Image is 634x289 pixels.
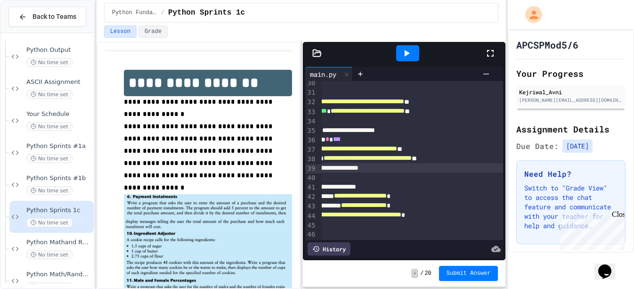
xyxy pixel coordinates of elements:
[515,4,545,25] div: My Account
[305,88,317,98] div: 31
[516,67,626,80] h2: Your Progress
[161,9,164,17] span: /
[305,98,317,107] div: 32
[305,221,317,231] div: 45
[26,154,73,163] span: No time set
[26,218,73,227] span: No time set
[519,88,623,96] div: Kejriwal_Avni
[4,4,65,60] div: Chat with us now!Close
[305,126,317,136] div: 35
[26,46,92,54] span: Python Output
[524,168,618,180] h3: Need Help?
[26,174,92,182] span: Python Sprints #1b
[562,140,593,153] span: [DATE]
[8,7,86,27] button: Back to Teams
[519,97,623,104] div: [PERSON_NAME][EMAIL_ADDRESS][DOMAIN_NAME]
[138,25,168,38] button: Grade
[112,9,157,17] span: Python Fundamentals
[26,90,73,99] span: No time set
[305,164,317,173] div: 39
[26,142,92,150] span: Python Sprints #1a
[556,210,625,250] iframe: chat widget
[26,110,92,118] span: Your Schedule
[26,271,92,279] span: Python Math/Random Modules 2B:
[516,123,626,136] h2: Assignment Details
[305,155,317,164] div: 38
[305,173,317,183] div: 40
[26,122,73,131] span: No time set
[305,107,317,117] div: 33
[305,136,317,145] div: 36
[104,25,137,38] button: Lesson
[305,192,317,202] div: 42
[26,239,92,247] span: Python Mathand Random Module 2A
[33,12,76,22] span: Back to Teams
[305,79,317,88] div: 30
[26,250,73,259] span: No time set
[305,69,341,79] div: main.py
[516,38,578,51] h1: APCSPMod5/6
[305,67,353,81] div: main.py
[420,270,423,277] span: /
[305,202,317,211] div: 43
[447,270,491,277] span: Submit Answer
[305,117,317,126] div: 34
[516,140,559,152] span: Due Date:
[308,242,350,256] div: History
[168,7,245,18] span: Python Sprints 1c
[26,78,92,86] span: ASCII Assignment
[26,58,73,67] span: No time set
[424,270,431,277] span: 20
[594,251,625,280] iframe: chat widget
[524,183,618,231] p: Switch to "Grade View" to access the chat feature and communicate with your teacher for help and ...
[439,266,498,281] button: Submit Answer
[411,269,418,278] span: -
[26,186,73,195] span: No time set
[305,145,317,155] div: 37
[305,183,317,192] div: 41
[305,212,317,221] div: 44
[305,230,317,239] div: 46
[26,206,92,215] span: Python Sprints 1c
